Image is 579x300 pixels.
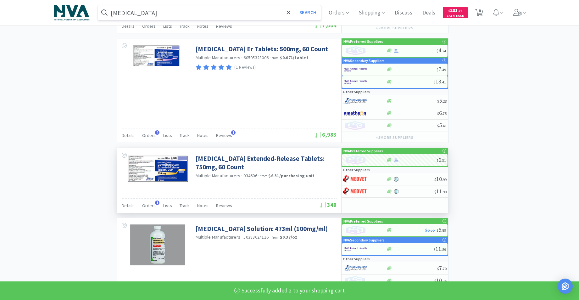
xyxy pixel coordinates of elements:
[442,123,447,128] span: . 41
[163,23,172,29] span: Lists
[155,201,159,205] span: 1
[343,89,370,95] p: Other Suppliers
[196,224,328,233] a: [MEDICAL_DATA] Solution: 473ml (100mg/ml)
[241,55,242,60] span: ·
[441,247,446,252] span: . 89
[442,279,447,283] span: . 36
[437,123,439,128] span: $
[196,234,241,240] a: Multiple Manufacturers
[447,14,464,18] span: Cash Back
[197,133,209,138] span: Notes
[442,99,447,104] span: . 28
[441,67,446,72] span: . 49
[437,266,439,271] span: $
[425,227,435,233] span: $6.55
[443,4,468,21] a: $201.76Cash Back
[343,174,367,184] img: bdd3c0f4347043b9a893056ed883a29a_120.png
[243,55,269,60] span: 60505328006
[434,175,447,183] span: 10
[343,218,383,224] p: NVA Preferred Suppliers
[437,99,439,104] span: $
[258,173,259,178] span: ·
[270,234,271,240] span: ·
[180,23,190,29] span: Track
[437,122,447,129] span: 5
[126,154,189,183] img: 2a1d9cca34ae48a2b36e8a9f0351fe44_799683.png
[442,266,447,271] span: . 70
[344,225,367,235] img: no_image.png
[344,77,367,87] img: f6b2451649754179b5b4e0c70c3f7cb0_2.png
[437,158,438,163] span: $
[241,173,242,178] span: ·
[180,133,190,138] span: Track
[437,48,438,53] span: $
[437,111,439,116] span: $
[295,5,321,20] button: Search
[434,247,436,252] span: $
[122,23,135,29] span: Details
[343,187,367,196] img: bdd3c0f4347043b9a893056ed883a29a_120.png
[343,167,370,173] p: Other Suppliers
[197,203,209,208] span: Notes
[126,45,189,67] img: ef6da76349ac46deabf70509517063e5_761322.png
[197,23,209,29] span: Notes
[122,203,135,208] span: Details
[442,190,447,194] span: . 90
[343,263,367,273] img: 7915dbd3f8974342a4dc3feb8efc1740_58.png
[343,276,367,285] img: no_image.png
[434,190,436,194] span: $
[437,47,446,54] span: 4
[442,177,447,182] span: . 99
[142,203,156,208] span: Orders
[272,235,279,240] span: from
[320,201,337,208] span: 340
[343,256,370,262] p: Other Suppliers
[441,80,446,84] span: . 41
[441,158,446,163] span: . 31
[216,133,232,138] span: Reviews
[344,65,367,74] img: f6b2451649754179b5b4e0c70c3f7cb0_2.png
[343,38,383,44] p: NVA Preferred Suppliers
[434,78,446,85] span: 13
[268,173,315,178] strong: $6.31 / purchasing unit
[437,97,447,104] span: 5
[196,154,335,172] a: [MEDICAL_DATA] Extended-Release Tablets: 750mg, 60 Count
[280,234,298,240] strong: $0.37 / oz
[437,264,447,272] span: 7
[243,173,257,178] span: 034606
[437,67,438,72] span: $
[196,45,328,53] a: [MEDICAL_DATA] Er Tablets: 500mg, 60 Count
[142,133,156,138] span: Orders
[343,148,383,154] p: NVA Preferred Suppliers
[437,226,446,233] span: 5
[155,130,159,135] span: 4
[434,177,436,182] span: $
[441,48,446,53] span: . 24
[448,9,450,13] span: $
[315,131,337,138] span: 6,983
[434,80,436,84] span: $
[180,203,190,208] span: Track
[216,23,232,29] span: Reviews
[196,173,241,178] a: Multiple Manufacturers
[434,245,446,252] span: 11
[420,10,438,16] a: Deals
[373,24,416,32] button: +5more suppliers
[344,244,367,254] img: f6b2451649754179b5b4e0c70c3f7cb0_2.png
[130,224,185,265] img: f9f9abbc85424de99c54732bad5606de_65412.png
[441,228,446,233] span: . 89
[343,121,367,130] img: no_image.png
[343,109,367,118] img: 3331a67d23dc422aa21b1ec98afbf632_11.png
[122,133,135,138] span: Details
[315,22,337,29] span: 7,004
[142,23,156,29] span: Orders
[243,234,269,240] span: 50383024116
[216,203,232,208] span: Reviews
[458,9,462,13] span: . 76
[98,5,321,20] input: Search by item, sku, manufacturer, ingredient, size...
[448,7,462,13] span: 201
[437,65,446,73] span: 7
[437,156,446,163] span: 6
[163,133,172,138] span: Lists
[343,237,385,243] p: NVA Secondary Suppliers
